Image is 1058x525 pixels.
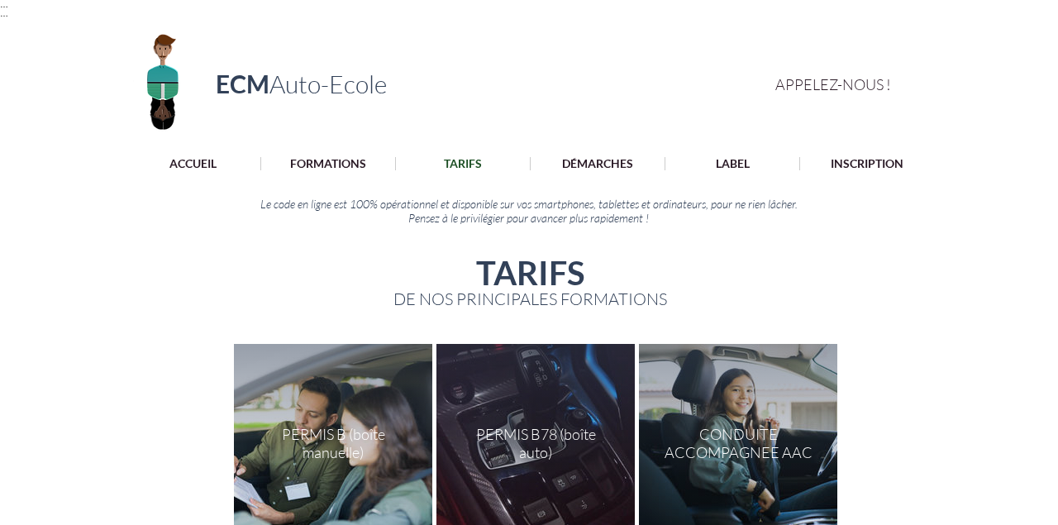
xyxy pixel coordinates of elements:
[260,197,798,211] span: Le code en ligne est 100% opérationnel et disponible sur vos smartphones, tablettes et ordinateur...
[161,157,225,170] p: ACCUEIL
[530,157,665,171] a: DÉMARCHES
[216,69,269,98] span: ECM
[799,157,934,171] a: INSCRIPTION
[124,156,935,171] nav: Site
[476,253,584,293] span: TARIFS
[775,74,907,94] a: APPELEZ-NOUS !
[123,24,202,136] img: Logo ECM en-tête.png
[269,69,387,99] span: Auto-Ecole
[708,157,758,170] p: LABEL
[260,157,395,171] a: FORMATIONS
[125,157,260,171] a: ACCUEIL
[216,69,387,98] a: ECMAuto-Ecole
[282,157,374,170] p: FORMATIONS
[408,211,649,225] span: Pensez à le privilégier pour avancer plus rapidement !
[393,289,667,309] span: DE NOS PRINCIPALES FORMATIONS
[822,157,912,170] p: INSCRIPTION
[395,157,530,171] a: TARIFS
[775,75,891,93] span: APPELEZ-NOUS !
[554,157,641,170] p: DÉMARCHES
[436,157,490,170] p: TARIFS
[665,157,799,171] a: LABEL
